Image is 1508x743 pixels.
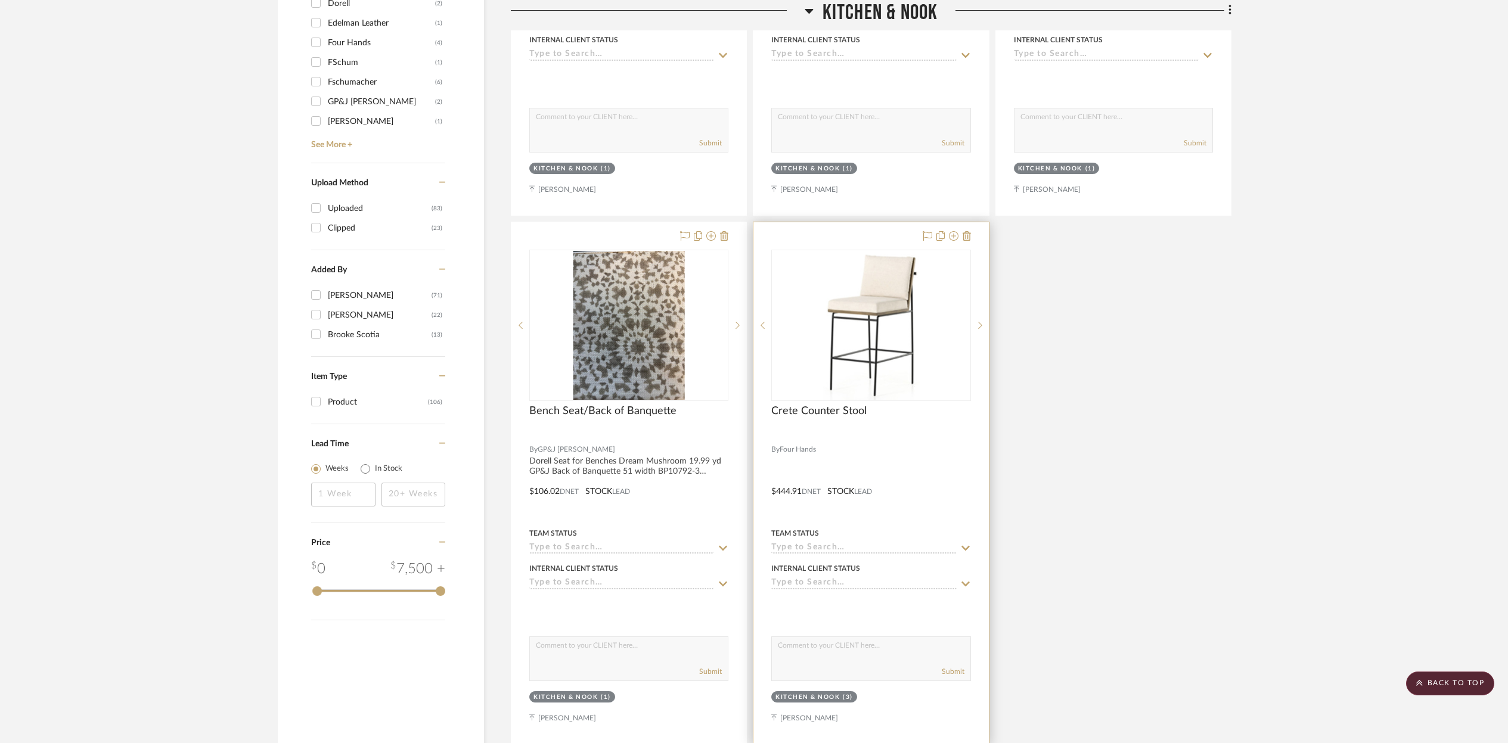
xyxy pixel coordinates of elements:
[1014,35,1103,45] div: Internal Client Status
[328,112,435,131] div: [PERSON_NAME]
[308,131,445,150] a: See More +
[311,558,325,580] div: 0
[1018,164,1082,173] div: Kitchen & Nook
[771,49,956,61] input: Type to Search…
[780,444,816,455] span: Four Hands
[843,164,853,173] div: (1)
[435,92,442,111] div: (2)
[533,693,598,702] div: Kitchen & Nook
[771,405,867,418] span: Crete Counter Stool
[311,372,347,381] span: Item Type
[311,266,347,274] span: Added By
[325,463,349,475] label: Weeks
[771,563,860,574] div: Internal Client Status
[432,286,442,305] div: (71)
[775,164,840,173] div: Kitchen & Nook
[390,558,445,580] div: 7,500 +
[529,528,577,539] div: Team Status
[328,92,435,111] div: GP&J [PERSON_NAME]
[1184,138,1206,148] button: Submit
[432,306,442,325] div: (22)
[328,53,435,72] div: FSchum
[328,286,432,305] div: [PERSON_NAME]
[328,306,432,325] div: [PERSON_NAME]
[375,463,402,475] label: In Stock
[435,53,442,72] div: (1)
[1014,49,1199,61] input: Type to Search…
[699,666,722,677] button: Submit
[771,444,780,455] span: By
[1085,164,1096,173] div: (1)
[529,444,538,455] span: By
[328,199,432,218] div: Uploaded
[772,250,970,400] div: 0
[529,405,677,418] span: Bench Seat/Back of Banquette
[435,33,442,52] div: (4)
[529,35,618,45] div: Internal Client Status
[381,483,446,506] input: 20+ Weeks
[775,693,840,702] div: Kitchen & Nook
[942,138,964,148] button: Submit
[311,440,349,448] span: Lead Time
[435,73,442,92] div: (6)
[771,578,956,589] input: Type to Search…
[328,33,435,52] div: Four Hands
[529,578,714,589] input: Type to Search…
[432,325,442,344] div: (13)
[311,179,368,187] span: Upload Method
[573,251,685,400] img: Bench Seat/Back of Banquette
[699,138,722,148] button: Submit
[435,112,442,131] div: (1)
[533,164,598,173] div: Kitchen & Nook
[843,693,853,702] div: (3)
[529,543,714,554] input: Type to Search…
[432,199,442,218] div: (83)
[432,219,442,238] div: (23)
[311,483,376,506] input: 1 Week
[771,528,819,539] div: Team Status
[942,666,964,677] button: Submit
[328,14,435,33] div: Edelman Leather
[538,444,615,455] span: GP&J [PERSON_NAME]
[823,251,919,400] img: Crete Counter Stool
[328,219,432,238] div: Clipped
[771,35,860,45] div: Internal Client Status
[428,393,442,412] div: (106)
[435,14,442,33] div: (1)
[771,543,956,554] input: Type to Search…
[530,250,728,400] div: 0
[328,325,432,344] div: Brooke Scotia
[601,693,611,702] div: (1)
[311,539,330,547] span: Price
[529,563,618,574] div: Internal Client Status
[601,164,611,173] div: (1)
[328,393,428,412] div: Product
[1406,672,1494,695] scroll-to-top-button: BACK TO TOP
[529,49,714,61] input: Type to Search…
[328,73,435,92] div: Fschumacher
